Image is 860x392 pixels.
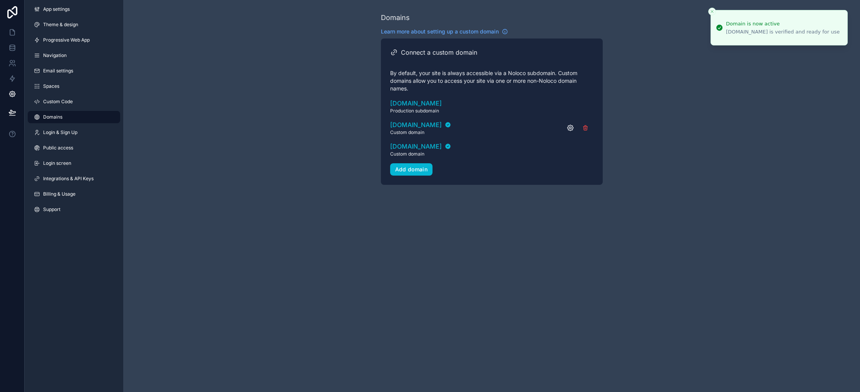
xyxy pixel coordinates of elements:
a: [DOMAIN_NAME] [390,99,593,108]
h2: Connect a custom domain [401,48,477,57]
p: By default, your site is always accessible via a Noloco subdomain. Custom domains allow you to ac... [390,69,593,92]
div: Domains [381,12,410,23]
a: Support [28,203,120,216]
div: Domain is now active [726,20,840,28]
a: [DOMAIN_NAME] [390,120,451,129]
span: Domains [43,114,62,120]
a: Theme & design [28,18,120,31]
a: Public access [28,142,120,154]
a: Integrations & API Keys [28,173,120,185]
a: Progressive Web App [28,34,120,46]
button: Add domain [390,163,433,176]
div: Add domain [395,166,428,173]
a: App settings [28,3,120,15]
a: Email settings [28,65,120,77]
a: Navigation [28,49,120,62]
span: Custom domain [390,129,451,136]
a: Login screen [28,157,120,169]
span: [DOMAIN_NAME] [390,120,442,129]
span: Email settings [43,68,73,74]
a: Learn more about setting up a custom domain [381,28,508,35]
span: Login & Sign Up [43,129,77,136]
span: App settings [43,6,70,12]
span: Login screen [43,160,71,166]
span: [DOMAIN_NAME] [390,142,442,151]
span: Custom domain [390,151,451,157]
span: Billing & Usage [43,191,75,197]
a: Login & Sign Up [28,126,120,139]
span: Public access [43,145,73,151]
div: [DOMAIN_NAME] is verified and ready for use [726,28,840,35]
span: Production subdomain [390,108,593,114]
a: Spaces [28,80,120,92]
a: [DOMAIN_NAME] [390,142,451,151]
a: Custom Code [28,95,120,108]
a: Domains [28,111,120,123]
span: Learn more about setting up a custom domain [381,28,499,35]
span: Navigation [43,52,67,59]
button: Close toast [708,8,716,15]
span: Theme & design [43,22,78,28]
span: Spaces [43,83,59,89]
span: Support [43,206,60,213]
span: Progressive Web App [43,37,90,43]
span: Integrations & API Keys [43,176,94,182]
a: Billing & Usage [28,188,120,200]
span: Custom Code [43,99,73,105]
